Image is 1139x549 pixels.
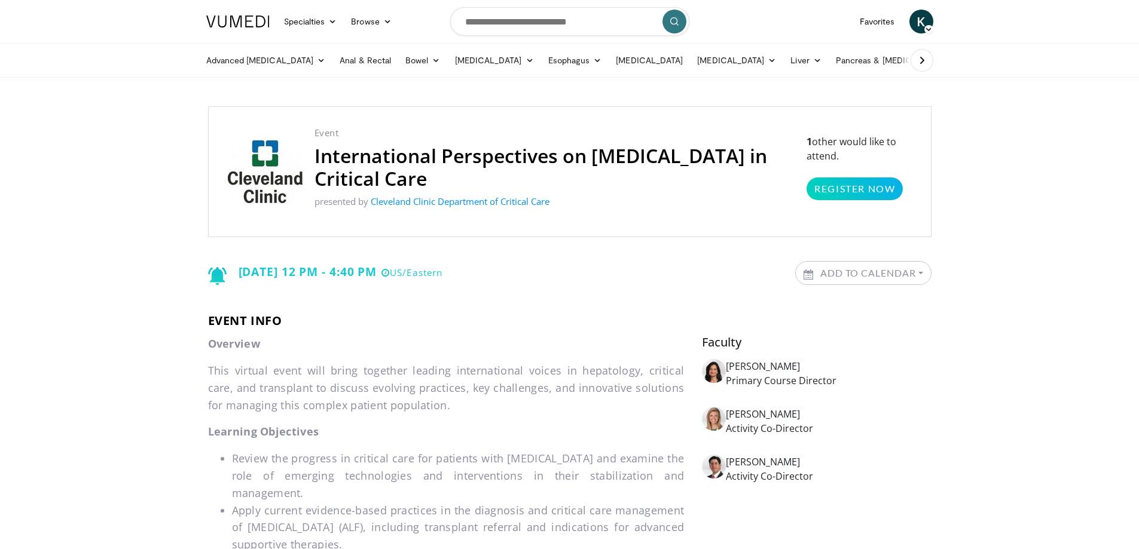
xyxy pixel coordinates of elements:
p: Event [314,126,795,140]
a: Liver [783,48,828,72]
h2: International Perspectives on [MEDICAL_DATA] in Critical Care [314,145,795,190]
p: presented by [314,195,795,208]
p: This virtual event will bring together leading international voices in hepatology, critical care,... [208,362,685,413]
div: [PERSON_NAME] [726,359,931,373]
p: other would like to attend. [807,134,911,200]
a: Favorites [853,10,902,33]
a: Register Now [807,177,903,200]
a: [MEDICAL_DATA] [690,48,783,72]
img: Avatar [702,407,726,431]
a: [MEDICAL_DATA] [448,48,541,72]
strong: Overview [208,336,260,351]
small: US/Eastern [381,266,442,279]
img: Cleveland Clinic Department of Critical Care [228,140,303,203]
li: Review the progress in critical care for patients with [MEDICAL_DATA] and examine the role of eme... [232,450,685,501]
input: Search topics, interventions [450,7,689,36]
a: Specialties [277,10,344,33]
div: [PERSON_NAME] [726,455,931,469]
div: [PERSON_NAME] [726,407,931,421]
a: Cleveland Clinic Department of Critical Care [371,195,549,207]
a: Bowel [398,48,447,72]
a: Esophagus [541,48,609,72]
a: K [909,10,933,33]
a: Advanced [MEDICAL_DATA] [199,48,333,72]
img: Avatar [702,359,726,383]
a: [MEDICAL_DATA] [609,48,690,72]
a: Anal & Rectal [332,48,398,72]
img: Calendar icon [804,269,813,280]
h5: Faculty [702,335,931,349]
img: Notification icon [208,267,227,285]
a: Pancreas & [MEDICAL_DATA] [829,48,969,72]
p: Primary Course Director [726,373,931,388]
a: Add to Calendar [796,262,931,284]
div: [DATE] 12 PM - 4:40 PM [208,261,443,285]
a: Browse [344,10,399,33]
h3: Event info [208,314,932,328]
img: Avatar [702,455,726,479]
strong: Learning Objectives [208,424,319,438]
strong: 1 [807,135,812,148]
p: Activity Co-Director [726,421,931,435]
img: VuMedi Logo [206,16,270,27]
p: Activity Co-Director [726,469,931,483]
